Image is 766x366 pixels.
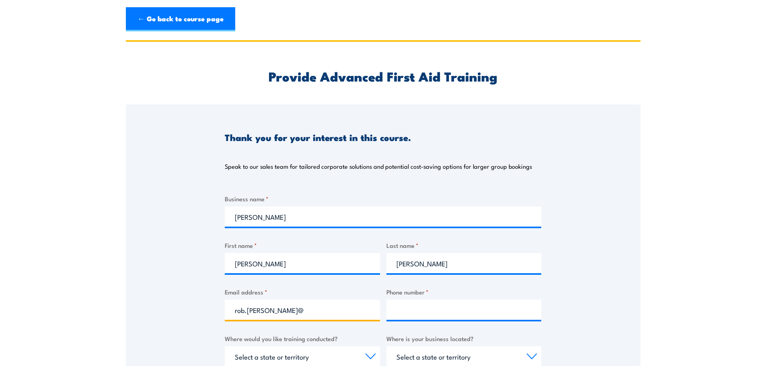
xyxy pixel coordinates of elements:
[386,287,542,296] label: Phone number
[386,334,542,343] label: Where is your business located?
[126,7,235,31] a: ← Go back to course page
[386,241,542,250] label: Last name
[225,162,532,170] p: Speak to our sales team for tailored corporate solutions and potential cost-saving options for la...
[225,70,541,82] h2: Provide Advanced First Aid Training
[225,194,541,203] label: Business name
[225,133,411,142] h3: Thank you for your interest in this course.
[225,287,380,296] label: Email address
[225,241,380,250] label: First name
[225,334,380,343] label: Where would you like training conducted?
